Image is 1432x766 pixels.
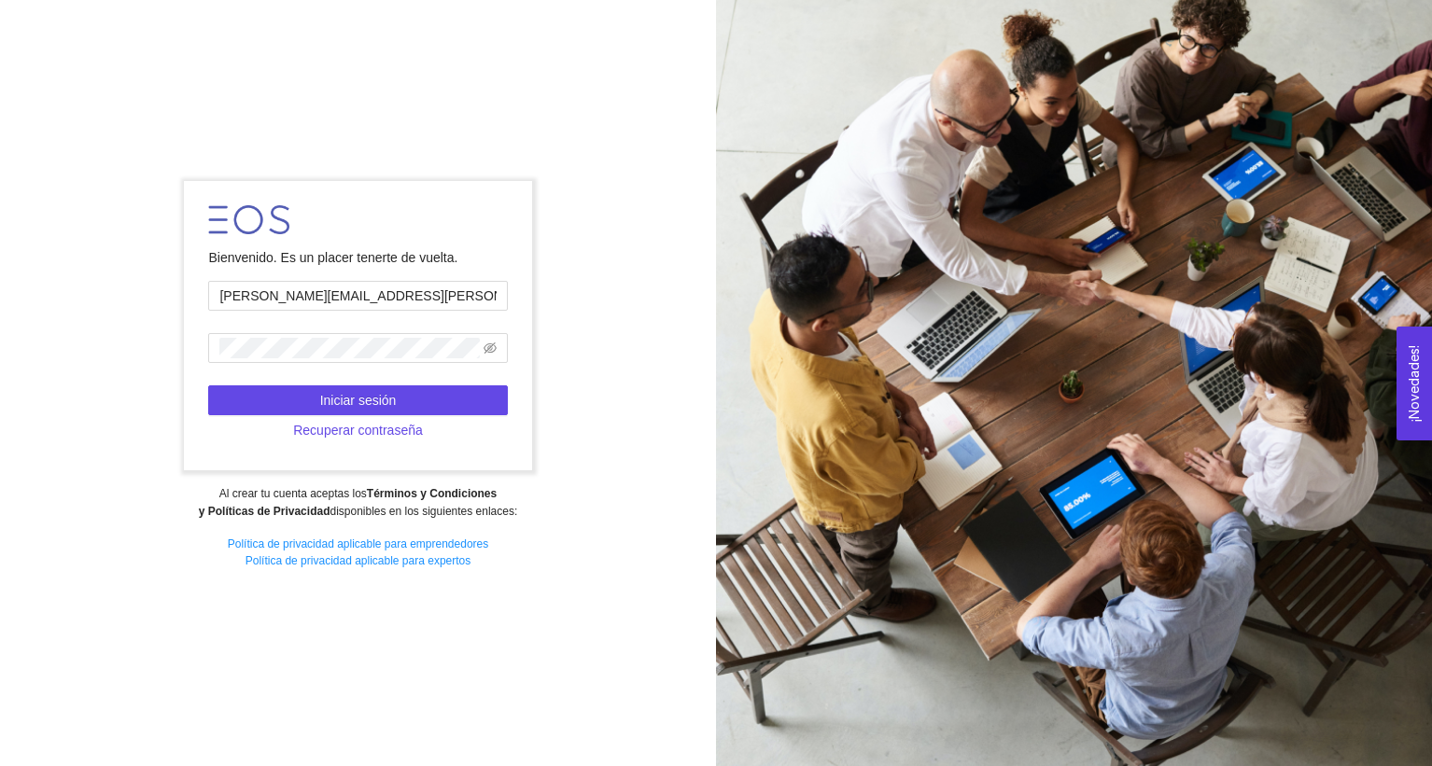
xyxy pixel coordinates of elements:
[293,420,423,440] span: Recuperar contraseña
[246,554,470,567] a: Política de privacidad aplicable para expertos
[208,281,507,311] input: Correo electrónico
[208,423,507,438] a: Recuperar contraseña
[484,341,497,355] span: eye-invisible
[208,247,507,268] div: Bienvenido. Es un placer tenerte de vuelta.
[199,487,497,518] strong: Términos y Condiciones y Políticas de Privacidad
[208,205,289,234] img: LOGO
[208,415,507,445] button: Recuperar contraseña
[228,537,489,550] a: Política de privacidad aplicable para emprendedores
[208,385,507,415] button: Iniciar sesión
[12,485,703,521] div: Al crear tu cuenta aceptas los disponibles en los siguientes enlaces:
[320,390,397,411] span: Iniciar sesión
[1397,327,1432,440] button: Open Feedback Widget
